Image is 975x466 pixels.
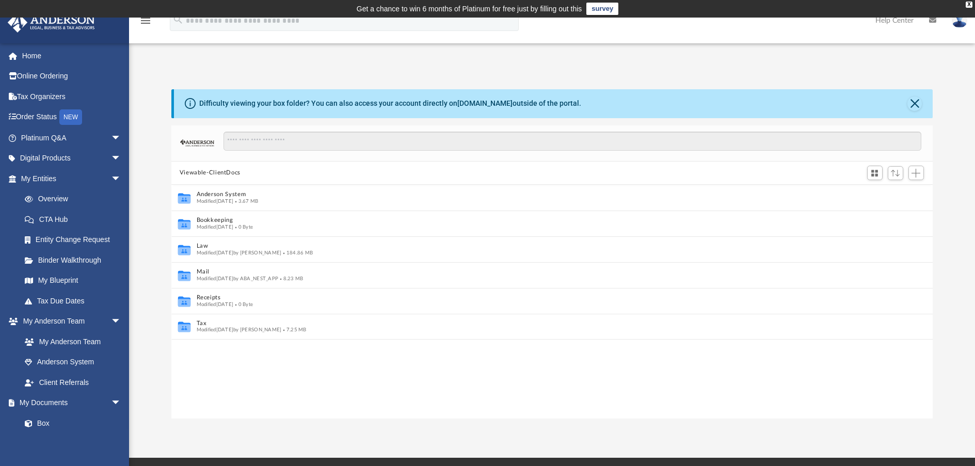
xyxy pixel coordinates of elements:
[457,99,513,107] a: [DOMAIN_NAME]
[196,276,278,281] span: Modified [DATE] by ABA_NEST_APP
[281,250,313,255] span: 184.86 MB
[7,66,137,87] a: Online Ordering
[196,224,233,230] span: Modified [DATE]
[171,185,933,419] div: grid
[14,352,132,373] a: Anderson System
[111,148,132,169] span: arrow_drop_down
[196,243,893,249] button: Law
[111,127,132,149] span: arrow_drop_down
[867,166,883,180] button: Switch to Grid View
[281,327,306,332] span: 7.25 MB
[14,189,137,210] a: Overview
[7,168,137,189] a: My Entitiesarrow_drop_down
[14,372,132,393] a: Client Referrals
[196,327,281,332] span: Modified [DATE] by [PERSON_NAME]
[966,2,972,8] div: close
[111,168,132,189] span: arrow_drop_down
[357,3,582,15] div: Get a chance to win 6 months of Platinum for free just by filling out this
[952,13,967,28] img: User Pic
[59,109,82,125] div: NEW
[908,166,924,180] button: Add
[233,199,258,204] span: 3.67 MB
[233,224,253,230] span: 0 Byte
[7,311,132,332] a: My Anderson Teamarrow_drop_down
[888,166,903,180] button: Sort
[14,291,137,311] a: Tax Due Dates
[7,86,137,107] a: Tax Organizers
[196,217,893,223] button: Bookkeeping
[199,98,581,109] div: Difficulty viewing your box folder? You can also access your account directly on outside of the p...
[196,320,893,327] button: Tax
[196,191,893,198] button: Anderson System
[14,230,137,250] a: Entity Change Request
[14,413,126,433] a: Box
[223,132,922,151] input: Search files and folders
[5,12,98,33] img: Anderson Advisors Platinum Portal
[14,250,137,270] a: Binder Walkthrough
[196,302,233,307] span: Modified [DATE]
[196,268,893,275] button: Mail
[278,276,303,281] span: 8.23 MB
[111,393,132,414] span: arrow_drop_down
[7,393,132,413] a: My Documentsarrow_drop_down
[111,311,132,332] span: arrow_drop_down
[7,45,137,66] a: Home
[139,20,152,27] a: menu
[14,331,126,352] a: My Anderson Team
[196,199,233,204] span: Modified [DATE]
[7,107,137,128] a: Order StatusNEW
[7,148,137,169] a: Digital Productsarrow_drop_down
[14,209,137,230] a: CTA Hub
[7,127,137,148] a: Platinum Q&Aarrow_drop_down
[196,294,893,301] button: Receipts
[196,250,281,255] span: Modified [DATE] by [PERSON_NAME]
[233,302,253,307] span: 0 Byte
[180,168,241,178] button: Viewable-ClientDocs
[172,14,184,25] i: search
[14,270,132,291] a: My Blueprint
[586,3,618,15] a: survey
[907,97,922,111] button: Close
[139,14,152,27] i: menu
